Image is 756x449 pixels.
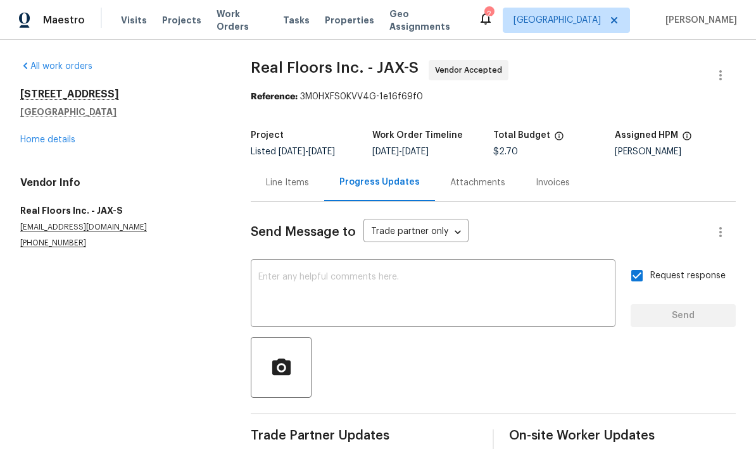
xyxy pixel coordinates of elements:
[251,131,284,140] h5: Project
[363,222,469,243] div: Trade partner only
[484,8,493,20] div: 2
[554,131,564,147] span: The total cost of line items that have been proposed by Opendoor. This sum includes line items th...
[251,147,335,156] span: Listed
[615,147,736,156] div: [PERSON_NAME]
[251,226,356,238] span: Send Message to
[217,8,268,33] span: Work Orders
[162,14,201,27] span: Projects
[493,131,550,140] h5: Total Budget
[251,92,298,101] b: Reference:
[615,131,678,140] h5: Assigned HPM
[279,147,335,156] span: -
[682,131,692,147] span: The hpm assigned to this work order.
[402,147,429,156] span: [DATE]
[279,147,305,156] span: [DATE]
[251,60,419,75] span: Real Floors Inc. - JAX-S
[121,14,147,27] span: Visits
[513,14,601,27] span: [GEOGRAPHIC_DATA]
[450,176,505,189] div: Attachments
[372,147,429,156] span: -
[325,14,374,27] span: Properties
[509,429,736,442] span: On-site Worker Updates
[283,16,310,25] span: Tasks
[372,147,399,156] span: [DATE]
[536,176,570,189] div: Invoices
[266,176,309,189] div: Line Items
[650,269,726,283] span: Request response
[251,90,736,103] div: 3M0HXFS0KVV4G-1e16f69f0
[251,429,477,442] span: Trade Partner Updates
[339,176,420,188] div: Progress Updates
[493,147,518,156] span: $2.70
[435,64,507,77] span: Vendor Accepted
[43,14,85,27] span: Maestro
[20,62,92,71] a: All work orders
[660,14,737,27] span: [PERSON_NAME]
[372,131,463,140] h5: Work Order Timeline
[20,135,75,144] a: Home details
[20,176,220,189] h4: Vendor Info
[389,8,463,33] span: Geo Assignments
[308,147,335,156] span: [DATE]
[20,204,220,217] h5: Real Floors Inc. - JAX-S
